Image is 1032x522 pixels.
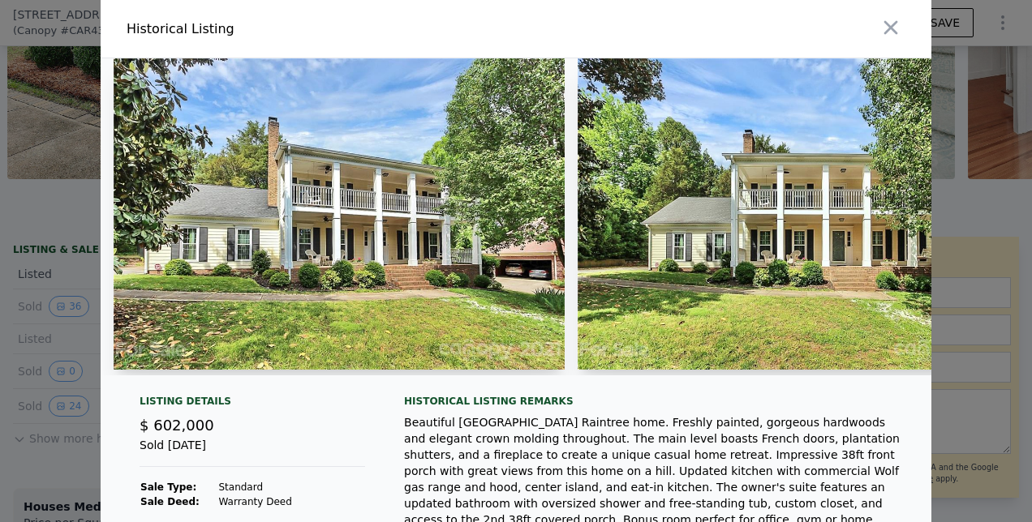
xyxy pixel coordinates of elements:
[140,481,196,493] strong: Sale Type:
[140,437,365,467] div: Sold [DATE]
[217,480,365,494] td: Standard
[404,395,905,408] div: Historical Listing remarks
[578,58,1018,370] img: Property Img
[217,494,365,509] td: Warranty Deed
[140,417,214,434] span: $ 602,000
[140,496,200,507] strong: Sale Deed:
[127,19,510,39] div: Historical Listing
[114,58,565,370] img: Property Img
[140,395,365,414] div: Listing Details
